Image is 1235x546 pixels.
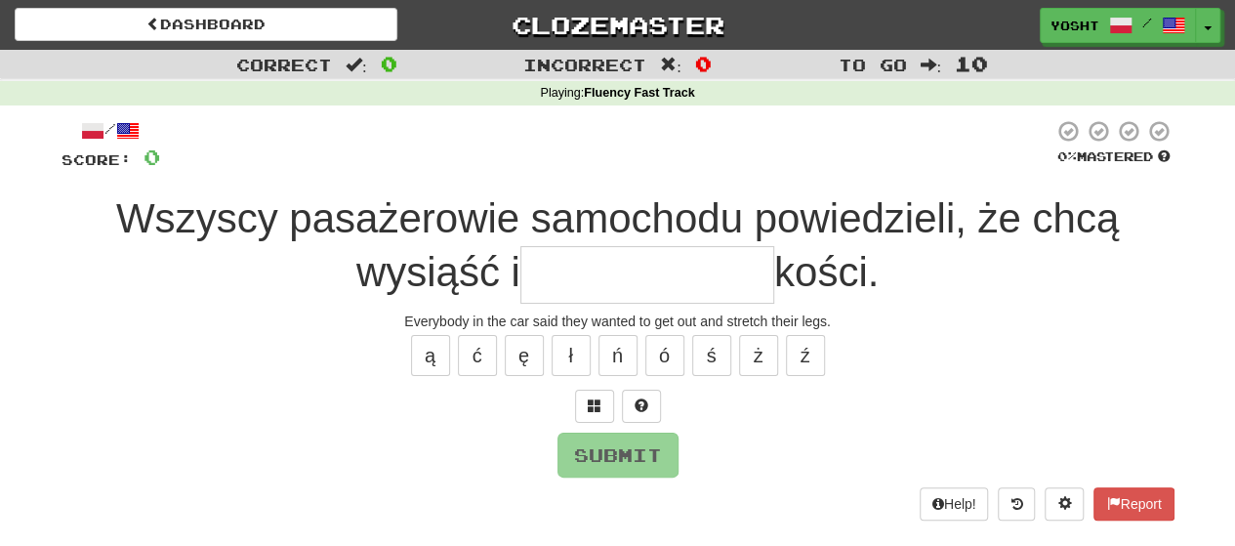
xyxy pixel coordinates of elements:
span: / [1142,16,1152,29]
div: / [62,119,160,144]
span: Incorrect [523,55,646,74]
button: ć [458,335,497,376]
button: Round history (alt+y) [998,487,1035,521]
span: Yosht [1050,17,1099,34]
span: : [346,57,367,73]
button: Report [1093,487,1173,521]
strong: Fluency Fast Track [584,86,694,100]
span: 0 % [1057,148,1077,164]
a: Clozemaster [427,8,809,42]
button: Switch sentence to multiple choice alt+p [575,390,614,423]
button: ę [505,335,544,376]
button: ź [786,335,825,376]
button: ł [552,335,591,376]
button: Single letter hint - you only get 1 per sentence and score half the points! alt+h [622,390,661,423]
span: Wszyscy pasażerowie samochodu powiedzieli, że chcą wysiąść i [116,195,1119,295]
button: ą [411,335,450,376]
span: 0 [144,145,160,169]
span: To go [838,55,906,74]
div: Everybody in the car said they wanted to get out and stretch their legs. [62,312,1174,331]
span: kości. [774,249,879,295]
button: Submit [557,433,679,478]
span: 0 [695,52,712,75]
a: Yosht / [1040,8,1196,43]
button: ś [692,335,731,376]
button: ż [739,335,778,376]
span: 0 [381,52,397,75]
span: Score: [62,151,132,168]
button: ń [598,335,638,376]
span: : [660,57,681,73]
button: ó [645,335,684,376]
span: 10 [955,52,988,75]
a: Dashboard [15,8,397,41]
span: Correct [236,55,332,74]
div: Mastered [1053,148,1174,166]
button: Help! [920,487,989,521]
span: : [920,57,941,73]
